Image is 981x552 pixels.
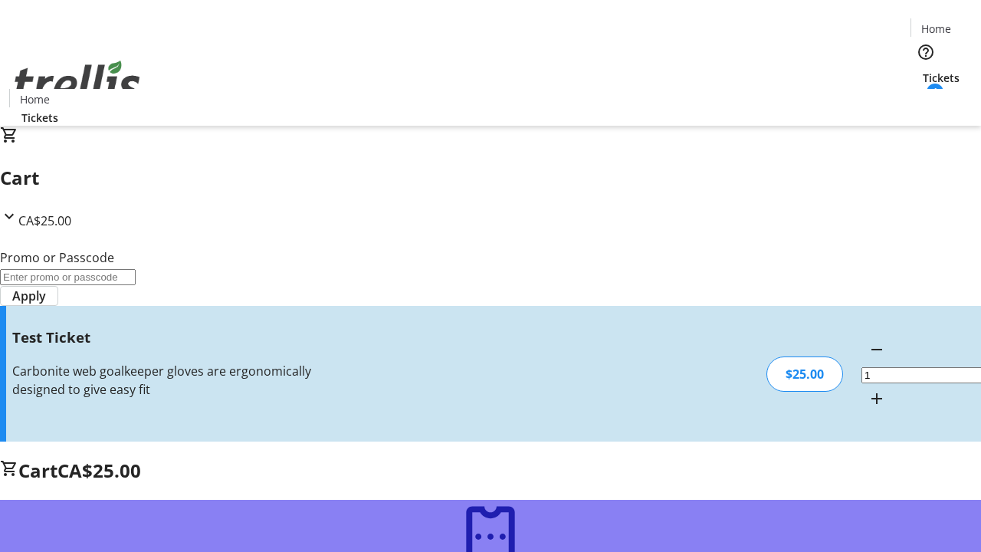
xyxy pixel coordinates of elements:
[20,91,50,107] span: Home
[766,356,843,392] div: $25.00
[10,91,59,107] a: Home
[57,458,141,483] span: CA$25.00
[910,70,972,86] a: Tickets
[910,86,941,117] button: Cart
[911,21,960,37] a: Home
[910,37,941,67] button: Help
[861,383,892,414] button: Increment by one
[861,334,892,365] button: Decrement by one
[9,44,146,120] img: Orient E2E Organization RuQtqgjfIa's Logo
[21,110,58,126] span: Tickets
[12,362,347,399] div: Carbonite web goalkeeper gloves are ergonomically designed to give easy fit
[921,21,951,37] span: Home
[12,287,46,305] span: Apply
[9,110,71,126] a: Tickets
[18,212,71,229] span: CA$25.00
[923,70,960,86] span: Tickets
[12,327,347,348] h3: Test Ticket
